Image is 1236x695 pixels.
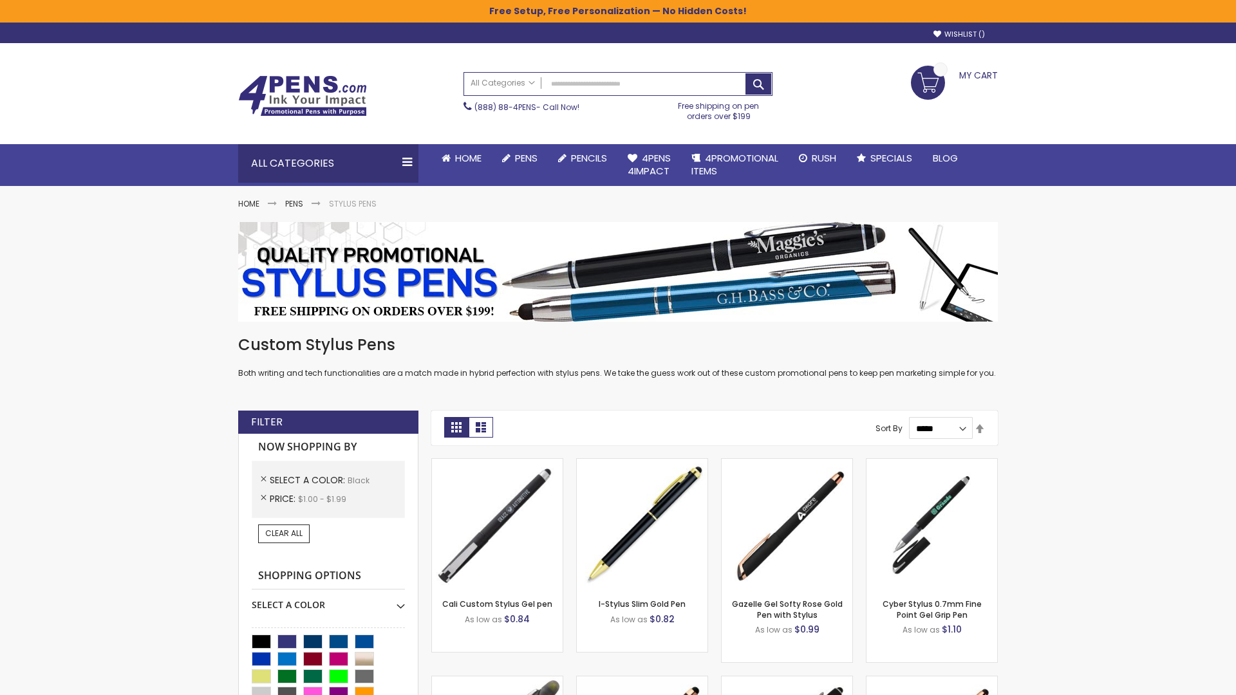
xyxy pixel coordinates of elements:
[847,144,922,172] a: Specials
[617,144,681,186] a: 4Pens4impact
[628,151,671,178] span: 4Pens 4impact
[238,335,998,355] h1: Custom Stylus Pens
[599,598,686,609] a: I-Stylus Slim Gold Pen
[455,151,482,165] span: Home
[681,144,789,186] a: 4PROMOTIONALITEMS
[238,75,367,116] img: 4Pens Custom Pens and Promotional Products
[464,73,541,94] a: All Categories
[722,459,852,589] img: Gazelle Gel Softy Rose Gold Pen with Stylus-Black
[922,144,968,172] a: Blog
[548,144,617,172] a: Pencils
[238,335,998,379] div: Both writing and tech functionalities are a match made in hybrid perfection with stylus pens. We ...
[577,676,707,687] a: Islander Softy Rose Gold Gel Pen with Stylus-Black
[794,623,819,636] span: $0.99
[883,598,982,620] a: Cyber Stylus 0.7mm Fine Point Gel Grip Pen
[515,151,538,165] span: Pens
[348,475,370,486] span: Black
[270,474,348,486] span: Select A Color
[577,459,707,589] img: I-Stylus Slim Gold-Black
[492,144,548,172] a: Pens
[444,417,469,438] strong: Grid
[933,30,985,39] a: Wishlist
[238,198,259,209] a: Home
[866,676,997,687] a: Gazelle Gel Softy Rose Gold Pen with Stylus - ColorJet-Black
[732,598,843,620] a: Gazelle Gel Softy Rose Gold Pen with Stylus
[252,589,405,611] div: Select A Color
[789,144,847,172] a: Rush
[610,614,648,625] span: As low as
[933,151,958,165] span: Blog
[577,458,707,469] a: I-Stylus Slim Gold-Black
[251,415,283,429] strong: Filter
[465,614,502,625] span: As low as
[238,144,418,183] div: All Categories
[270,492,298,505] span: Price
[722,676,852,687] a: Custom Soft Touch® Metal Pens with Stylus-Black
[665,96,773,122] div: Free shipping on pen orders over $199
[870,151,912,165] span: Specials
[298,494,346,505] span: $1.00 - $1.99
[329,198,377,209] strong: Stylus Pens
[431,144,492,172] a: Home
[691,151,778,178] span: 4PROMOTIONAL ITEMS
[471,78,535,88] span: All Categories
[432,458,563,469] a: Cali Custom Stylus Gel pen-Black
[252,562,405,590] strong: Shopping Options
[285,198,303,209] a: Pens
[755,624,792,635] span: As low as
[432,676,563,687] a: Souvenir® Jalan Highlighter Stylus Pen Combo-Black
[942,623,962,636] span: $1.10
[265,528,303,539] span: Clear All
[258,524,310,542] a: Clear All
[504,613,530,625] span: $0.84
[876,423,903,434] label: Sort By
[866,459,997,589] img: Cyber Stylus 0.7mm Fine Point Gel Grip Pen-Black
[866,458,997,469] a: Cyber Stylus 0.7mm Fine Point Gel Grip Pen-Black
[238,222,998,322] img: Stylus Pens
[252,434,405,461] strong: Now Shopping by
[650,613,675,625] span: $0.82
[474,102,579,113] span: - Call Now!
[571,151,607,165] span: Pencils
[812,151,836,165] span: Rush
[474,102,536,113] a: (888) 88-4PENS
[722,458,852,469] a: Gazelle Gel Softy Rose Gold Pen with Stylus-Black
[903,624,940,635] span: As low as
[442,598,552,609] a: Cali Custom Stylus Gel pen
[432,459,563,589] img: Cali Custom Stylus Gel pen-Black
